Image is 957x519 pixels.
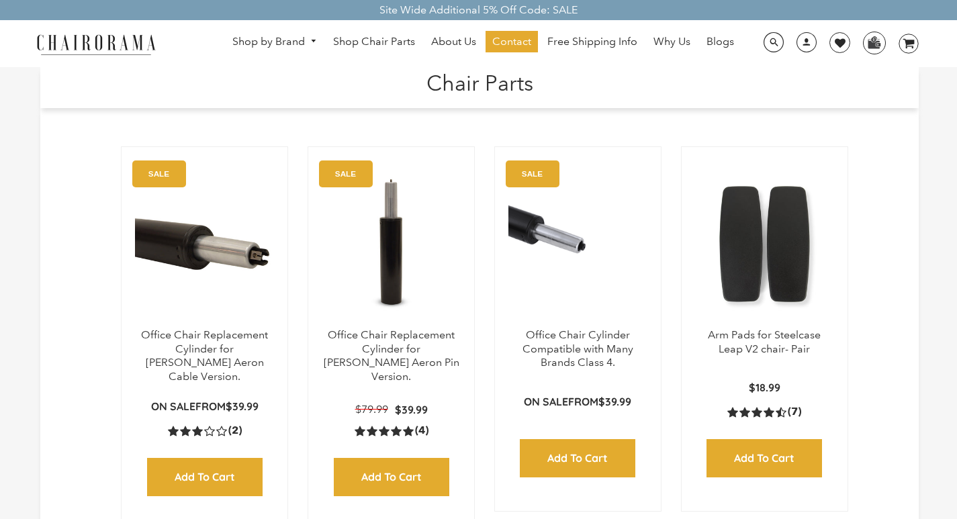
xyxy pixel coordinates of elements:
span: Why Us [653,35,690,49]
a: Office Chair Replacement Cylinder for [PERSON_NAME] Aeron Pin Version. [324,328,459,383]
input: Add to Cart [707,439,822,477]
a: 5.0 rating (4 votes) [355,424,428,438]
text: SALE [522,169,543,178]
a: 4.4 rating (7 votes) [727,405,801,419]
a: Office Chair Replacement Cylinder for Herman Miller Aeron Cable Version. - chairorama Office Chai... [135,160,274,328]
a: Office Chair Replacement Cylinder for [PERSON_NAME] Aeron Cable Version. [141,328,268,383]
h1: Chair Parts [54,67,905,96]
img: Office Chair Cylinder Compatible with Many Brands Class 4. - chairorama [508,160,647,328]
a: Arm Pads for Steelcase Leap V2 chair- Pair - chairorama Arm Pads for Steelcase Leap V2 chair- Pai... [695,160,834,328]
a: Shop by Brand [226,32,324,52]
span: $79.99 [355,403,388,416]
img: chairorama [29,32,163,56]
text: SALE [335,169,356,178]
a: Why Us [647,31,697,52]
span: Contact [492,35,531,49]
span: $39.99 [598,395,631,408]
span: Blogs [707,35,734,49]
a: Contact [486,31,538,52]
span: (4) [415,424,428,438]
input: Add to Cart [520,439,635,477]
strong: On Sale [151,399,195,413]
img: WhatsApp_Image_2024-07-12_at_16.23.01.webp [864,32,884,52]
img: Office Chair Replacement Cylinder for Herman Miller Aeron Pin Version. - chairorama [322,160,461,328]
span: (7) [788,405,801,419]
a: About Us [424,31,483,52]
input: Add to Cart [334,458,449,496]
a: Free Shipping Info [541,31,644,52]
a: Office Chair Replacement Cylinder for Herman Miller Aeron Pin Version. - chairorama Office Chair ... [322,160,461,328]
span: $18.99 [749,381,780,394]
span: $39.99 [395,403,428,416]
a: Blogs [700,31,741,52]
span: $39.99 [226,399,259,413]
text: SALE [148,169,169,178]
span: About Us [431,35,476,49]
a: Arm Pads for Steelcase Leap V2 chair- Pair [708,328,821,355]
a: 3.0 rating (2 votes) [168,424,242,438]
nav: DesktopNavigation [220,31,747,56]
p: from [151,399,259,414]
span: (2) [228,424,242,438]
a: Shop Chair Parts [326,31,422,52]
a: Office Chair Cylinder Compatible with Many Brands Class 4. - chairorama Office Chair Cylinder Com... [508,160,647,328]
span: Free Shipping Info [547,35,637,49]
a: Office Chair Cylinder Compatible with Many Brands Class 4. [522,328,633,369]
img: Arm Pads for Steelcase Leap V2 chair- Pair - chairorama [695,160,834,328]
strong: On Sale [524,395,568,408]
img: Office Chair Replacement Cylinder for Herman Miller Aeron Cable Version. - chairorama [135,160,274,328]
p: from [524,395,631,409]
input: Add to Cart [147,458,263,496]
span: Shop Chair Parts [333,35,415,49]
